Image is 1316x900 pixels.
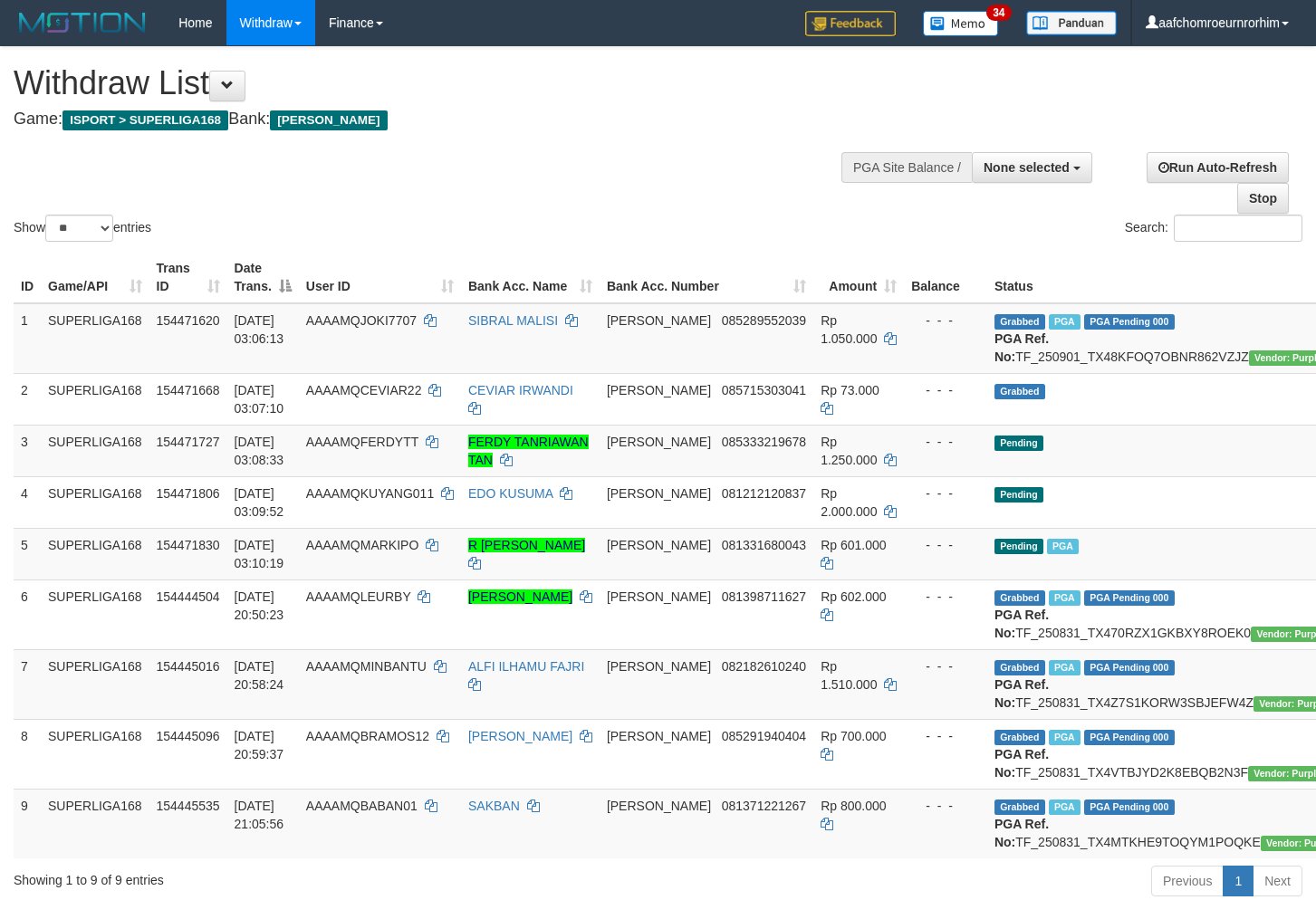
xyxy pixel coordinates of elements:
[722,486,806,501] span: Copy 081212120837 to clipboard
[270,110,387,130] span: [PERSON_NAME]
[157,383,220,397] span: 154471668
[14,373,41,425] td: 2
[306,486,434,501] span: AAAAMQKUYANG011
[805,11,896,36] img: Feedback.jpg
[821,799,886,813] span: Rp 800.000
[306,799,418,813] span: AAAAMQBABAN01
[14,789,41,858] td: 9
[1049,660,1081,675] span: Marked by aafheankoy
[235,313,284,346] span: [DATE] 03:06:13
[14,476,41,528] td: 4
[607,659,711,674] span: [PERSON_NAME]
[994,487,1043,503] span: Pending
[821,538,886,552] span: Rp 601.000
[1047,539,1079,554] span: Marked by aafromsomean
[468,589,572,604] a: [PERSON_NAME]
[1084,799,1175,815] span: PGA Pending
[235,383,284,416] span: [DATE] 03:07:10
[994,331,1049,364] b: PGA Ref. No:
[461,252,600,303] th: Bank Acc. Name: activate to sort column ascending
[994,608,1049,640] b: PGA Ref. No:
[722,435,806,449] span: Copy 085333219678 to clipboard
[14,9,151,36] img: MOTION_logo.png
[306,538,418,552] span: AAAAMQMARKIPO
[722,729,806,743] span: Copy 085291940404 to clipboard
[41,649,149,719] td: SUPERLIGA168
[1084,314,1175,330] span: PGA Pending
[904,252,987,303] th: Balance
[911,433,980,451] div: - - -
[157,435,220,449] span: 154471727
[1084,730,1175,745] span: PGA Pending
[600,252,813,303] th: Bank Acc. Number: activate to sort column ascending
[45,215,113,242] select: Showentries
[306,729,429,743] span: AAAAMQBRAMOS12
[722,383,806,397] span: Copy 085715303041 to clipboard
[607,729,711,743] span: [PERSON_NAME]
[607,589,711,604] span: [PERSON_NAME]
[1049,799,1081,815] span: Marked by aafheankoy
[911,536,980,554] div: - - -
[235,799,284,831] span: [DATE] 21:05:56
[607,313,711,328] span: [PERSON_NAME]
[41,252,149,303] th: Game/API: activate to sort column ascending
[14,649,41,719] td: 7
[923,11,999,36] img: Button%20Memo.svg
[1049,730,1081,745] span: Marked by aafheankoy
[1049,314,1081,330] span: Marked by aafheankoy
[157,538,220,552] span: 154471830
[994,384,1045,399] span: Grabbed
[14,303,41,374] td: 1
[911,588,980,606] div: - - -
[14,215,151,242] label: Show entries
[607,486,711,501] span: [PERSON_NAME]
[157,729,220,743] span: 154445096
[468,729,572,743] a: [PERSON_NAME]
[841,152,972,183] div: PGA Site Balance /
[1026,11,1117,35] img: panduan.png
[468,486,552,501] a: EDO KUSUMA
[14,719,41,789] td: 8
[821,383,879,397] span: Rp 73.000
[994,747,1049,780] b: PGA Ref. No:
[41,579,149,649] td: SUPERLIGA168
[468,313,558,328] a: SIBRAL MALISI
[994,314,1045,330] span: Grabbed
[821,589,886,604] span: Rp 602.000
[722,313,806,328] span: Copy 085289552039 to clipboard
[235,729,284,761] span: [DATE] 20:59:37
[911,797,980,815] div: - - -
[994,590,1045,606] span: Grabbed
[468,538,585,552] a: R [PERSON_NAME]
[1084,590,1175,606] span: PGA Pending
[1253,866,1302,896] a: Next
[911,727,980,745] div: - - -
[157,659,220,674] span: 154445016
[986,5,1011,21] span: 34
[994,817,1049,849] b: PGA Ref. No:
[14,579,41,649] td: 6
[41,528,149,579] td: SUPERLIGA168
[468,659,584,674] a: ALFI ILHAMU FAJRI
[41,719,149,789] td: SUPERLIGA168
[1223,866,1254,896] a: 1
[821,435,877,467] span: Rp 1.250.000
[994,799,1045,815] span: Grabbed
[306,435,418,449] span: AAAAMQFERDYTT
[41,425,149,476] td: SUPERLIGA168
[821,659,877,692] span: Rp 1.510.000
[1151,866,1224,896] a: Previous
[157,313,220,328] span: 154471620
[299,252,461,303] th: User ID: activate to sort column ascending
[306,589,411,604] span: AAAAMQLEURBY
[14,110,860,129] h4: Game: Bank:
[722,538,806,552] span: Copy 081331680043 to clipboard
[607,435,711,449] span: [PERSON_NAME]
[235,435,284,467] span: [DATE] 03:08:33
[235,659,284,692] span: [DATE] 20:58:24
[468,799,520,813] a: SAKBAN
[306,313,417,328] span: AAAAMQJOKI7707
[157,589,220,604] span: 154444504
[1147,152,1289,183] a: Run Auto-Refresh
[821,729,886,743] span: Rp 700.000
